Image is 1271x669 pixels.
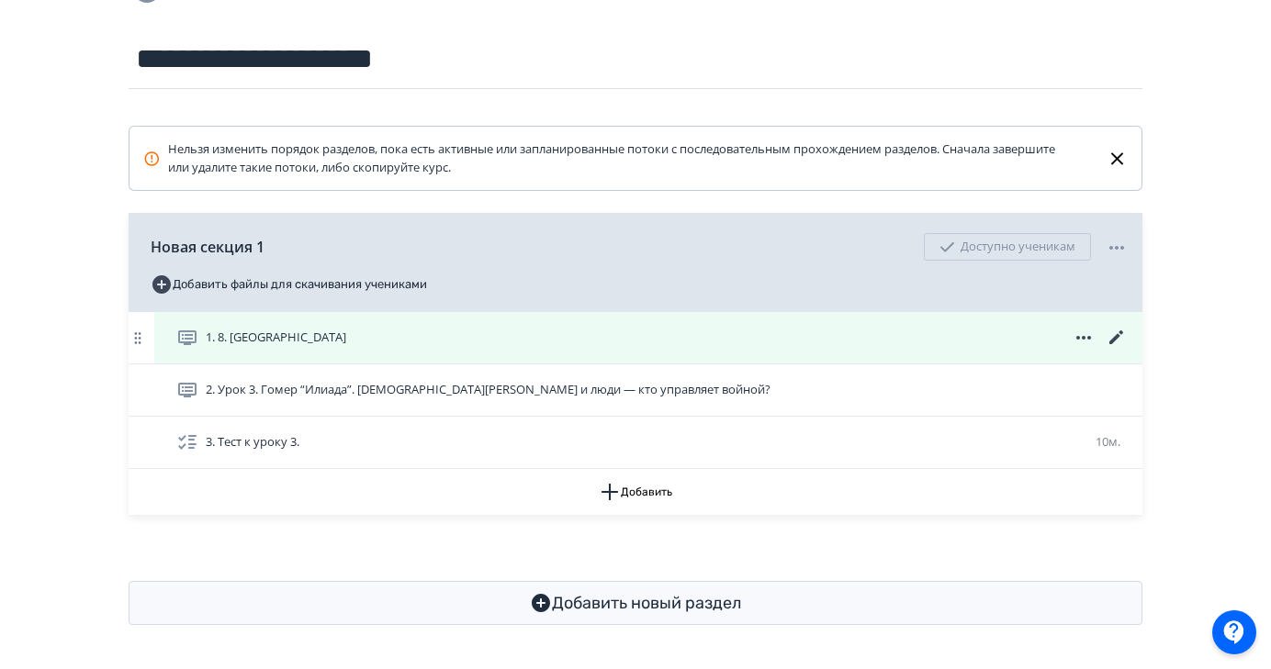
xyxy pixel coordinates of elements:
[206,329,346,347] span: 1. 8. Калевала
[151,236,264,258] span: Новая секция 1
[129,364,1142,417] div: 2. Урок 3. Гомер “Илиада”. [DEMOGRAPHIC_DATA][PERSON_NAME] и люди — кто управляет войной?
[206,381,770,399] span: 2. Урок 3. Гомер “Илиада”. Боги Олимпа и люди — кто управляет войной?
[129,581,1142,625] button: Добавить новый раздел
[129,312,1142,364] div: 1. 8. [GEOGRAPHIC_DATA]
[924,233,1091,261] div: Доступно ученикам
[206,433,299,452] span: 3. Тест к уроку 3.
[151,270,427,299] button: Добавить файлы для скачивания учениками
[129,469,1142,515] button: Добавить
[143,140,1077,176] div: Нельзя изменить порядок разделов, пока есть активные или запланированные потоки с последовательны...
[129,417,1142,469] div: 3. Тест к уроку 3.10м.
[1096,433,1120,450] span: 10м.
